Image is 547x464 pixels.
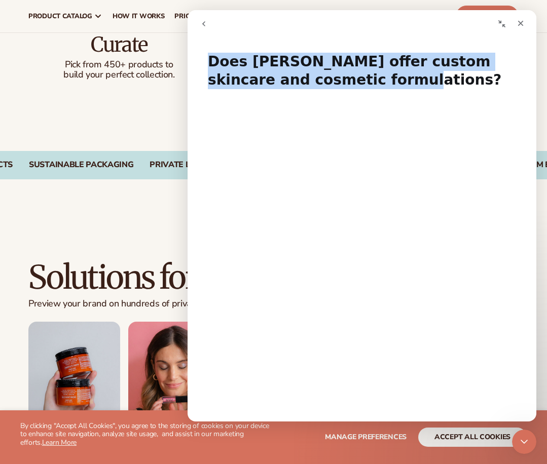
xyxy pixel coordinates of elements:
[29,160,133,170] div: SUSTAINABLE PACKAGING
[325,428,407,447] button: Manage preferences
[188,10,536,421] iframe: Intercom live chat
[28,260,349,294] h2: Solutions for every stage
[28,322,120,439] img: Shopify Image 10
[42,438,77,447] a: Learn More
[113,12,165,20] span: How It Works
[62,60,176,80] p: Pick from 450+ products to build your perfect collection.
[150,160,259,170] div: PRIVATE LABEL COSMETICS
[456,6,519,27] a: Start Free
[128,322,220,439] img: Shopify Image 12
[174,12,201,20] span: pricing
[325,432,407,442] span: Manage preferences
[28,12,92,20] span: product catalog
[512,430,536,454] iframe: Intercom live chat
[418,428,527,447] button: accept all cookies
[62,33,176,56] h3: Curate
[28,298,349,310] p: Preview your brand on hundreds of private label cosmetic products.
[20,422,274,447] p: By clicking "Accept All Cookies", you agree to the storing of cookies on your device to enhance s...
